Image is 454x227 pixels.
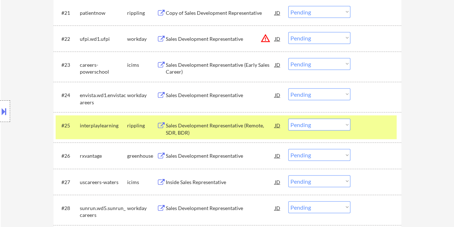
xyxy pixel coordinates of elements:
div: greenhouse [127,152,157,160]
div: Sales Development Representative [166,92,275,99]
div: Sales Development Representative [166,35,275,43]
div: #28 [61,205,74,212]
div: JD [274,32,281,45]
div: Copy of Sales Development Representative [166,9,275,17]
div: sunrun.wd5.sunrun_careers [80,205,127,219]
div: #22 [61,35,74,43]
div: JD [274,6,281,19]
div: rippling [127,122,157,129]
div: icims [127,179,157,186]
div: JD [274,149,281,162]
div: Sales Development Representative (Early Sales Career) [166,61,275,75]
div: workday [127,92,157,99]
div: rippling [127,9,157,17]
div: Sales Development Representative [166,152,275,160]
div: JD [274,88,281,101]
div: uscareers-waters [80,179,127,186]
div: Sales Development Representative [166,205,275,212]
div: JD [274,175,281,188]
div: JD [274,201,281,214]
div: Sales Development Representative (Remote, SDR, BDR) [166,122,275,136]
div: JD [274,58,281,71]
div: #21 [61,9,74,17]
div: icims [127,61,157,69]
div: Inside Sales Representative [166,179,275,186]
div: JD [274,119,281,132]
button: warning_amber [260,33,271,43]
div: patientnow [80,9,127,17]
div: #27 [61,179,74,186]
div: ufpi.wd1.ufpi [80,35,127,43]
div: workday [127,35,157,43]
div: workday [127,205,157,212]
